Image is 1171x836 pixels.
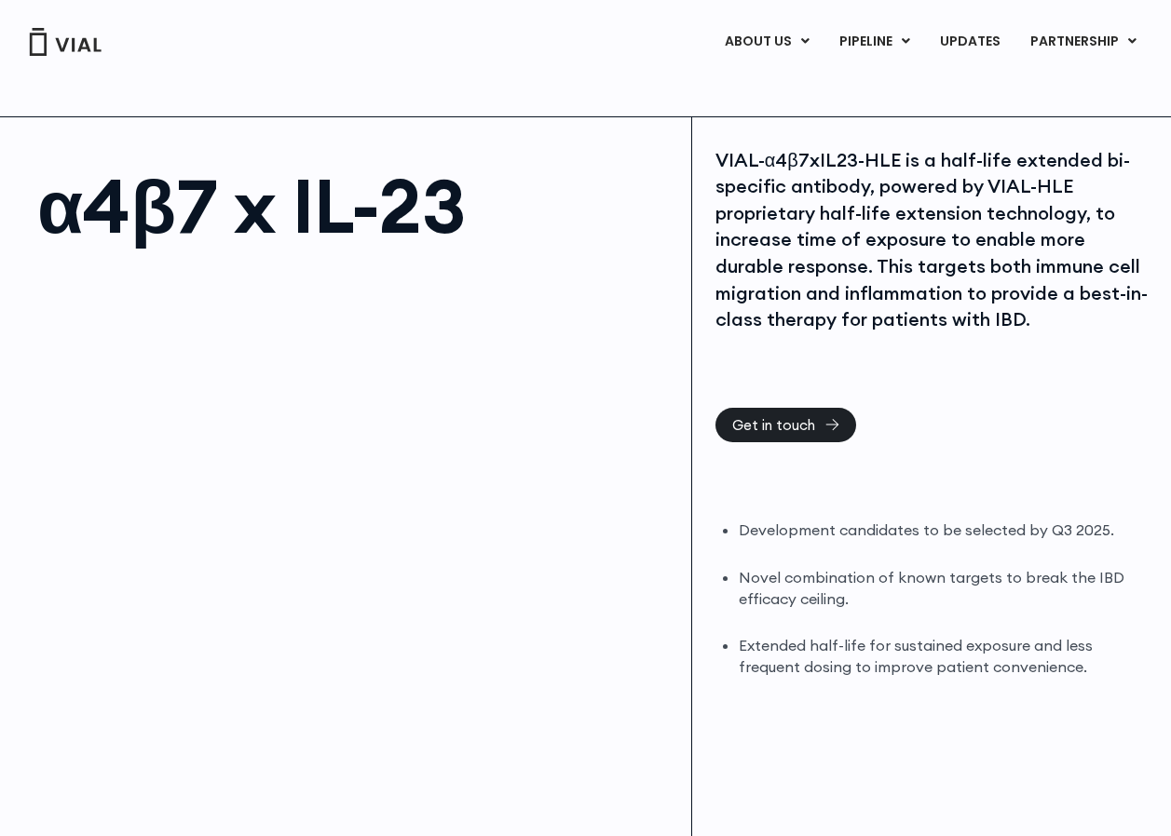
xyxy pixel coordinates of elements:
[1015,26,1151,58] a: PARTNERSHIPMenu Toggle
[925,26,1014,58] a: UPDATES
[715,147,1148,333] div: VIAL-α4β7xIL23-HLE is a half-life extended bi-specific antibody, powered by VIAL-HLE proprietary ...
[739,567,1148,610] li: Novel combination of known targets to break the IBD efficacy ceiling.
[37,169,673,243] h1: α4β7 x IL-23
[732,418,815,432] span: Get in touch
[710,26,824,58] a: ABOUT USMenu Toggle
[739,635,1148,678] li: Extended half-life for sustained exposure and less frequent dosing to improve patient convenience.
[715,408,856,442] a: Get in touch
[28,28,102,56] img: Vial Logo
[739,519,1148,541] li: Development candidates to be selected by Q3 2025.
[824,26,924,58] a: PIPELINEMenu Toggle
